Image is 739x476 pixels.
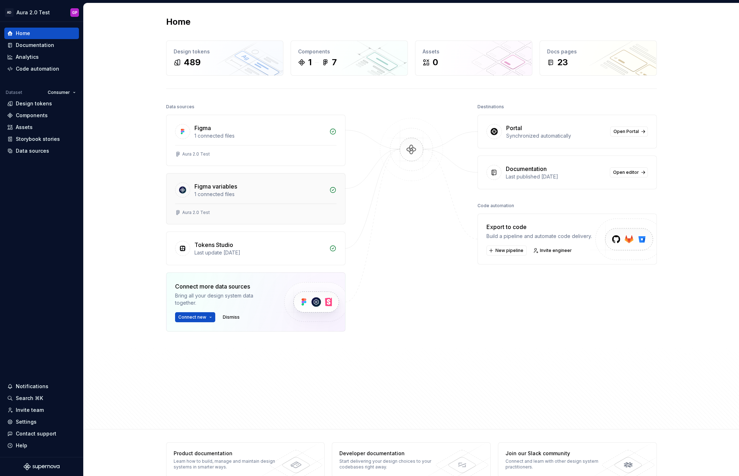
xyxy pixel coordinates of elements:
div: Settings [16,418,37,425]
div: Aura 2.0 Test [182,151,210,157]
div: 7 [332,57,337,68]
a: Settings [4,416,79,428]
button: Dismiss [220,312,243,322]
div: Assets [423,48,525,55]
button: Notifications [4,381,79,392]
a: Assets0 [415,41,532,76]
span: Invite engineer [540,248,572,253]
div: Help [16,442,27,449]
a: Design tokens489 [166,41,283,76]
a: Docs pages23 [540,41,657,76]
span: Dismiss [223,314,240,320]
div: Code automation [16,65,59,72]
div: Portal [506,124,522,132]
span: New pipeline [495,248,523,253]
div: Assets [16,124,33,131]
div: Figma [194,124,211,132]
div: GP [72,10,77,15]
a: Components [4,110,79,121]
div: Start delivering your design choices to your codebases right away. [339,458,444,470]
button: Consumer [44,87,79,97]
a: Design tokens [4,98,79,109]
div: Analytics [16,53,39,61]
a: Open Portal [610,127,648,137]
div: Invite team [16,406,44,414]
div: Design tokens [174,48,276,55]
button: Help [4,440,79,451]
button: Search ⌘K [4,392,79,404]
div: Components [298,48,400,55]
div: Search ⌘K [16,395,43,402]
div: Contact support [16,430,56,437]
div: Docs pages [547,48,649,55]
a: Storybook stories [4,133,79,145]
a: Invite team [4,404,79,416]
div: 1 connected files [194,191,325,198]
a: Open editor [610,167,648,177]
button: Contact support [4,428,79,439]
div: Notifications [16,383,48,390]
div: Export to code [486,223,592,231]
h2: Home [166,16,190,28]
div: 1 [308,57,312,68]
div: Bring all your design system data together. [175,292,272,306]
div: Storybook stories [16,135,60,143]
div: Code automation [477,201,514,211]
div: Connect more data sources [175,282,272,291]
div: 489 [184,57,201,68]
span: Connect new [178,314,206,320]
button: New pipeline [486,246,527,256]
a: Figma1 connected filesAura 2.0 Test [166,115,345,166]
div: Documentation [16,42,54,49]
div: Home [16,30,30,37]
div: Components [16,112,48,119]
div: Aura 2.0 Test [17,9,50,16]
a: Components17 [291,41,408,76]
a: Figma variables1 connected filesAura 2.0 Test [166,173,345,224]
div: Build a pipeline and automate code delivery. [486,233,592,240]
div: Data sources [166,102,194,112]
span: Open editor [613,170,639,175]
div: Tokens Studio [194,241,233,249]
div: Learn how to build, manage and maintain design systems in smarter ways. [174,458,278,470]
div: Last published [DATE] [506,173,606,180]
button: ADAura 2.0 TestGP [1,5,82,20]
div: 23 [557,57,568,68]
a: Tokens StudioLast update [DATE] [166,232,345,265]
div: Documentation [506,165,547,173]
a: Analytics [4,51,79,63]
div: Figma variables [194,182,237,191]
div: 1 connected files [194,132,325,139]
button: Connect new [175,312,215,322]
a: Data sources [4,145,79,157]
a: Code automation [4,63,79,75]
a: Assets [4,122,79,133]
div: Data sources [16,147,49,154]
a: Invite engineer [531,246,575,256]
div: AD [5,8,14,17]
div: Product documentation [174,450,278,457]
div: Synchronized automatically [506,132,606,139]
div: Design tokens [16,100,52,107]
span: Open Portal [613,129,639,134]
div: Last update [DATE] [194,249,325,256]
div: 0 [433,57,438,68]
div: Connect and learn with other design system practitioners. [505,458,610,470]
div: Dataset [6,90,22,95]
a: Home [4,28,79,39]
svg: Supernova Logo [24,463,60,470]
a: Documentation [4,39,79,51]
div: Developer documentation [339,450,444,457]
span: Consumer [48,90,70,95]
div: Destinations [477,102,504,112]
div: Join our Slack community [505,450,610,457]
div: Aura 2.0 Test [182,210,210,215]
